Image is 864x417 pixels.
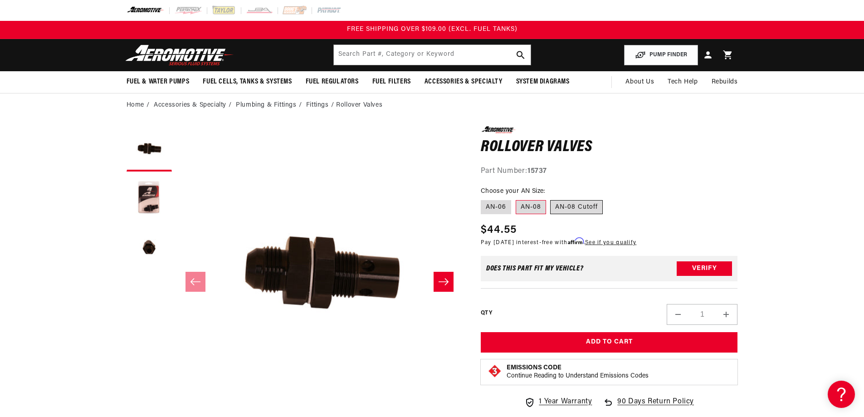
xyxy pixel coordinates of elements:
summary: System Diagrams [509,71,576,93]
span: 1 Year Warranty [539,396,592,408]
summary: Fuel Cells, Tanks & Systems [196,71,298,93]
input: Search by Part Number, Category or Keyword [334,45,531,65]
strong: 15737 [527,167,547,175]
a: Fittings [306,100,329,110]
button: Load image 2 in gallery view [127,176,172,221]
span: Tech Help [668,77,698,87]
summary: Fuel Filters [366,71,418,93]
strong: Emissions Code [507,364,561,371]
label: QTY [481,309,492,317]
button: search button [511,45,531,65]
span: Fuel & Water Pumps [127,77,190,87]
nav: breadcrumbs [127,100,738,110]
label: AN-08 Cutoff [550,200,603,215]
div: Does This part fit My vehicle? [486,265,584,272]
summary: Rebuilds [705,71,745,93]
li: Rollover Valves [336,100,382,110]
button: Verify [677,261,732,276]
h1: Rollover Valves [481,140,738,155]
span: Fuel Filters [372,77,411,87]
span: Fuel Cells, Tanks & Systems [203,77,292,87]
span: Rebuilds [712,77,738,87]
button: Slide right [434,272,454,292]
span: Accessories & Specialty [425,77,503,87]
div: Part Number: [481,166,738,177]
summary: Tech Help [661,71,704,93]
a: 90 Days Return Policy [603,396,694,417]
li: Accessories & Specialty [154,100,234,110]
button: Add to Cart [481,332,738,353]
a: See if you qualify - Learn more about Affirm Financing (opens in modal) [585,240,636,245]
label: AN-08 [516,200,546,215]
button: Load image 1 in gallery view [127,126,172,172]
button: Emissions CodeContinue Reading to Understand Emissions Codes [507,364,649,380]
button: PUMP FINDER [624,45,698,65]
a: About Us [619,71,661,93]
span: Affirm [568,238,584,245]
p: Pay [DATE] interest-free with . [481,238,636,247]
span: Fuel Regulators [306,77,359,87]
span: About Us [625,78,654,85]
summary: Accessories & Specialty [418,71,509,93]
span: System Diagrams [516,77,570,87]
a: Plumbing & Fittings [236,100,296,110]
span: FREE SHIPPING OVER $109.00 (EXCL. FUEL TANKS) [347,26,517,33]
a: 1 Year Warranty [524,396,592,408]
summary: Fuel & Water Pumps [120,71,196,93]
span: $44.55 [481,222,517,238]
summary: Fuel Regulators [299,71,366,93]
legend: Choose your AN Size: [481,186,546,196]
a: Home [127,100,144,110]
label: AN-06 [481,200,511,215]
button: Load image 3 in gallery view [127,226,172,271]
button: Slide left [185,272,205,292]
p: Continue Reading to Understand Emissions Codes [507,372,649,380]
img: Emissions code [488,364,502,378]
img: Aeromotive [123,44,236,66]
span: 90 Days Return Policy [617,396,694,417]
